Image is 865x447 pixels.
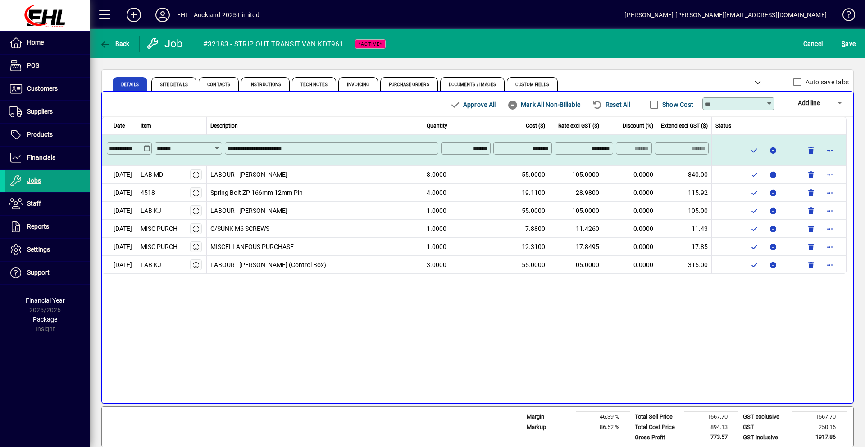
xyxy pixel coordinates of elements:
[801,36,825,52] button: Cancel
[495,202,549,220] td: 55.0000
[823,221,837,236] button: More options
[141,170,163,180] div: LAB MD
[549,238,603,256] td: 17.8495
[792,422,847,432] td: 250.16
[836,2,854,31] a: Knowledge Base
[347,83,369,87] span: Invoicing
[141,206,161,216] div: LAB KJ
[450,97,496,112] span: Approve All
[660,100,693,109] label: Show Cost
[630,422,684,432] td: Total Cost Price
[603,184,657,202] td: 0.0000
[603,166,657,184] td: 0.0000
[27,131,53,138] span: Products
[549,184,603,202] td: 28.9800
[576,422,630,432] td: 86.52 %
[495,238,549,256] td: 12.3100
[210,122,238,130] span: Description
[623,122,653,130] span: Discount (%)
[798,99,820,106] span: Add line
[5,216,90,238] a: Reports
[250,83,281,87] span: Instructions
[27,246,50,253] span: Settings
[207,238,423,256] td: MISCELLANEOUS PURCHASE
[495,184,549,202] td: 19.1100
[576,412,630,422] td: 46.39 %
[684,412,738,422] td: 1667.70
[27,269,50,276] span: Support
[177,8,259,22] div: EHL - Auckland 2025 Limited
[160,83,188,87] span: Site Details
[549,220,603,238] td: 11.4260
[522,422,576,432] td: Markup
[27,200,41,207] span: Staff
[792,412,847,422] td: 1667.70
[522,412,576,422] td: Margin
[27,177,41,184] span: Jobs
[146,37,185,51] div: Job
[423,238,495,256] td: 1.0000
[27,154,55,161] span: Financials
[549,202,603,220] td: 105.0000
[5,147,90,169] a: Financials
[661,122,708,130] span: Extend excl GST ($)
[738,422,792,432] td: GST
[114,122,125,130] span: Date
[603,220,657,238] td: 0.0000
[449,83,496,87] span: Documents / Images
[803,37,823,51] span: Cancel
[300,83,328,87] span: Tech Notes
[657,202,712,220] td: 105.00
[27,108,53,115] span: Suppliers
[515,83,549,87] span: Custom Fields
[141,224,178,234] div: MISC PURCH
[804,78,849,87] label: Auto save tabs
[684,422,738,432] td: 894.13
[504,97,584,113] button: Mark All Non-Billable
[90,36,140,52] app-page-header-button: Back
[823,143,837,157] button: More options
[102,238,137,256] td: [DATE]
[792,432,847,443] td: 1917.86
[495,220,549,238] td: 7.8800
[657,184,712,202] td: 115.92
[27,85,58,92] span: Customers
[33,316,57,323] span: Package
[842,40,845,47] span: S
[102,220,137,238] td: [DATE]
[5,124,90,146] a: Products
[842,37,856,51] span: ave
[446,97,499,113] button: Approve All
[389,83,429,87] span: Purchase Orders
[507,97,580,112] span: Mark All Non-Billable
[102,202,137,220] td: [DATE]
[5,78,90,100] a: Customers
[603,238,657,256] td: 0.0000
[423,202,495,220] td: 1.0000
[823,258,837,272] button: More options
[630,432,684,443] td: Gross Profit
[119,7,148,23] button: Add
[102,256,137,274] td: [DATE]
[5,101,90,123] a: Suppliers
[738,412,792,422] td: GST exclusive
[558,122,599,130] span: Rate excl GST ($)
[588,97,634,113] button: Reset All
[102,184,137,202] td: [DATE]
[5,193,90,215] a: Staff
[823,203,837,218] button: More options
[207,184,423,202] td: Spring Bolt ZP 166mm 12mm Pin
[603,202,657,220] td: 0.0000
[5,55,90,77] a: POS
[26,297,65,304] span: Financial Year
[141,260,161,270] div: LAB KJ
[148,7,177,23] button: Profile
[207,256,423,274] td: LABOUR - [PERSON_NAME] (Control Box)
[823,185,837,200] button: More options
[141,188,155,198] div: 4518
[207,202,423,220] td: LABOUR - [PERSON_NAME]
[592,97,630,112] span: Reset All
[207,166,423,184] td: LABOUR - [PERSON_NAME]
[657,220,712,238] td: 11.43
[427,122,447,130] span: Quantity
